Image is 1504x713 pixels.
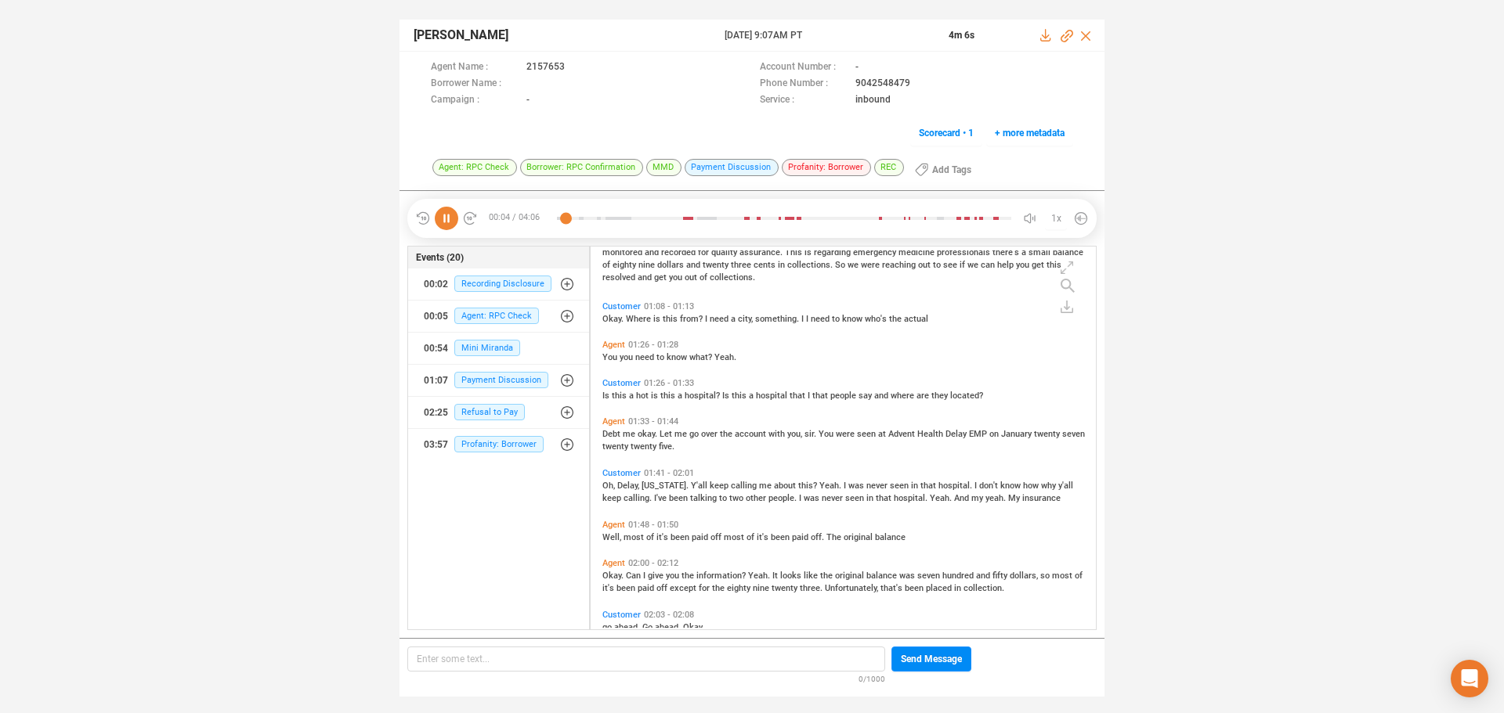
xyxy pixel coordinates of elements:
div: Open Intercom Messenger [1451,660,1488,697]
span: been [771,532,792,542]
span: the [712,583,727,593]
span: twenty [1034,429,1062,439]
span: Agent [602,520,625,530]
span: were [861,260,882,270]
span: My [1008,493,1022,503]
span: Borrower Name : [431,76,519,92]
span: Agent Name : [431,59,519,76]
span: are [916,391,931,401]
span: Account Number : [760,59,848,76]
div: grid [598,250,1096,628]
span: [US_STATE]. [642,481,691,491]
span: Is [722,391,732,401]
button: 03:57Profanity: Borrower [408,429,589,460]
span: The [826,532,844,542]
span: from? [680,314,705,324]
span: what? [689,352,714,362]
span: never [866,481,890,491]
span: 00:04 / 04:06 [478,207,557,230]
span: collections. [787,260,835,270]
span: we [967,260,981,270]
span: and [645,247,661,257]
span: I've [654,493,669,503]
span: of [602,260,613,270]
span: two [729,493,746,503]
span: hospital [756,391,790,401]
span: regarding [814,247,853,257]
span: [DATE] 9:07AM PT [725,28,930,42]
button: + more metadata [986,121,1073,146]
span: like [804,571,820,581]
span: you [1016,260,1032,270]
span: why [1041,481,1058,491]
span: a [678,391,685,401]
span: Delay, [617,481,642,491]
span: so [1040,571,1052,581]
span: been [669,493,690,503]
span: the [681,571,696,581]
span: Okay. [602,571,626,581]
span: nine [638,260,657,270]
span: I [801,314,806,324]
span: the [889,314,904,324]
span: balance [1053,247,1083,257]
span: original [844,532,875,542]
button: Send Message [891,646,971,672]
span: seven [1062,429,1085,439]
span: Yeah. [714,352,736,362]
span: and [976,571,992,581]
span: this [663,314,680,324]
span: that's [880,583,905,593]
span: hot [636,391,651,401]
span: dollars, [1010,571,1040,581]
span: Campaign : [431,92,519,109]
span: Service : [760,92,848,109]
span: my [971,493,985,503]
span: Okay. [602,314,626,324]
span: Unfortunately, [825,583,880,593]
span: a [1021,247,1029,257]
span: me [623,429,638,439]
span: twenty [631,441,659,452]
span: this? [798,481,819,491]
span: original [835,571,866,581]
span: been [905,583,926,593]
button: 01:07Payment Discussion [408,365,589,396]
span: can [981,260,997,270]
span: give [648,571,666,581]
span: Debt [602,429,623,439]
span: - [855,59,859,76]
span: twenty [703,260,731,270]
span: Send Message [901,646,962,672]
span: that [790,391,808,401]
span: insurance [1022,493,1061,503]
span: okay. [638,429,660,439]
span: need [710,314,731,324]
span: to [719,493,729,503]
span: eighty [613,260,638,270]
span: something. [755,314,801,324]
span: need [635,352,656,362]
span: Borrower: RPC Confirmation [520,159,643,176]
span: - [526,92,530,109]
span: Agent: RPC Check [432,159,517,176]
span: go [689,429,701,439]
div: 00:54 [424,336,448,361]
span: 02:00 - 02:12 [625,558,681,568]
span: sir. [804,429,819,439]
span: reaching [882,260,918,270]
span: get [654,272,669,283]
span: 1x [1051,206,1061,231]
span: Yeah. [748,571,772,581]
span: you [666,571,681,581]
span: So [835,260,848,270]
span: I [705,314,710,324]
div: 02:25 [424,400,448,425]
div: 00:02 [424,272,448,297]
span: Scorecard • 1 [919,121,974,146]
span: Let [660,429,674,439]
span: cents [754,260,778,270]
span: how [1023,481,1041,491]
span: seen [845,493,866,503]
span: most [1052,571,1075,581]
